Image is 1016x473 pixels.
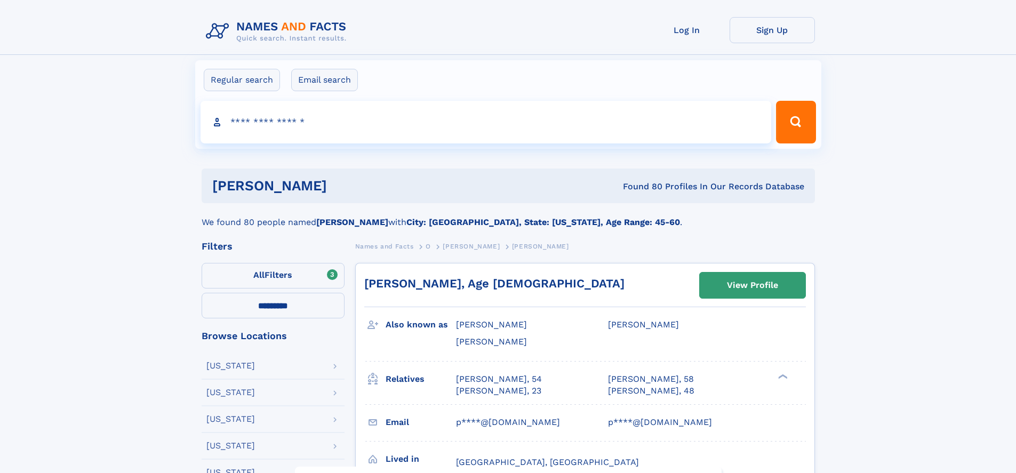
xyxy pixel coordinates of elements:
div: [US_STATE] [206,362,255,370]
div: Found 80 Profiles In Our Records Database [475,181,804,193]
a: [PERSON_NAME], 54 [456,373,542,385]
h3: Email [386,413,456,431]
span: O [426,243,431,250]
span: [PERSON_NAME] [443,243,500,250]
a: View Profile [700,272,805,298]
b: [PERSON_NAME] [316,217,388,227]
h3: Lived in [386,450,456,468]
a: O [426,239,431,253]
h3: Also known as [386,316,456,334]
img: Logo Names and Facts [202,17,355,46]
div: Filters [202,242,345,251]
h1: [PERSON_NAME] [212,179,475,193]
a: Sign Up [730,17,815,43]
div: [US_STATE] [206,442,255,450]
div: ❯ [775,373,788,380]
div: We found 80 people named with . [202,203,815,229]
b: City: [GEOGRAPHIC_DATA], State: [US_STATE], Age Range: 45-60 [406,217,680,227]
a: [PERSON_NAME], 58 [608,373,694,385]
label: Email search [291,69,358,91]
label: Regular search [204,69,280,91]
input: search input [201,101,772,143]
a: [PERSON_NAME], 48 [608,385,694,397]
span: All [253,270,265,280]
a: [PERSON_NAME] [443,239,500,253]
button: Search Button [776,101,815,143]
div: View Profile [727,273,778,298]
span: [PERSON_NAME] [608,319,679,330]
div: [US_STATE] [206,415,255,423]
a: [PERSON_NAME], 23 [456,385,541,397]
label: Filters [202,263,345,288]
a: Names and Facts [355,239,414,253]
a: Log In [644,17,730,43]
h3: Relatives [386,370,456,388]
a: [PERSON_NAME], Age [DEMOGRAPHIC_DATA] [364,277,625,290]
span: [GEOGRAPHIC_DATA], [GEOGRAPHIC_DATA] [456,457,639,467]
span: [PERSON_NAME] [456,336,527,347]
span: [PERSON_NAME] [456,319,527,330]
span: [PERSON_NAME] [512,243,569,250]
div: [US_STATE] [206,388,255,397]
div: Browse Locations [202,331,345,341]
